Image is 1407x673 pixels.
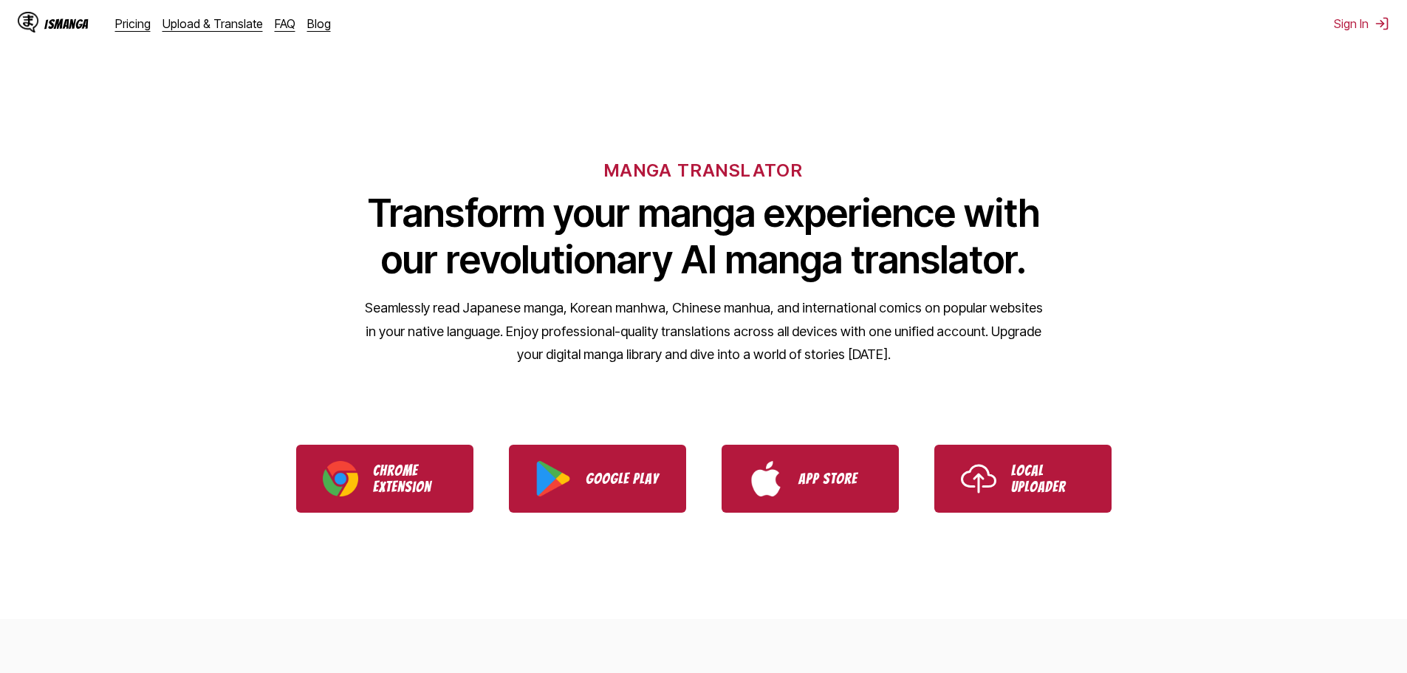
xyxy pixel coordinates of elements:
h1: Transform your manga experience with our revolutionary AI manga translator. [364,190,1044,283]
a: Blog [307,16,331,31]
h6: MANGA TRANSLATOR [604,160,803,181]
div: IsManga [44,17,89,31]
img: Google Play logo [535,461,571,496]
a: Download IsManga Chrome Extension [296,445,473,513]
p: Google Play [586,471,660,487]
p: Local Uploader [1011,462,1085,495]
p: Seamlessly read Japanese manga, Korean manhwa, Chinese manhua, and international comics on popula... [364,296,1044,366]
img: Sign out [1375,16,1389,31]
a: FAQ [275,16,295,31]
p: App Store [798,471,872,487]
img: Chrome logo [323,461,358,496]
a: Upload & Translate [162,16,263,31]
a: Pricing [115,16,151,31]
img: IsManga Logo [18,12,38,33]
a: Download IsManga from Google Play [509,445,686,513]
img: Upload icon [961,461,996,496]
a: Download IsManga from App Store [722,445,899,513]
a: IsManga LogoIsManga [18,12,115,35]
img: App Store logo [748,461,784,496]
a: Use IsManga Local Uploader [934,445,1112,513]
button: Sign In [1334,16,1389,31]
p: Chrome Extension [373,462,447,495]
